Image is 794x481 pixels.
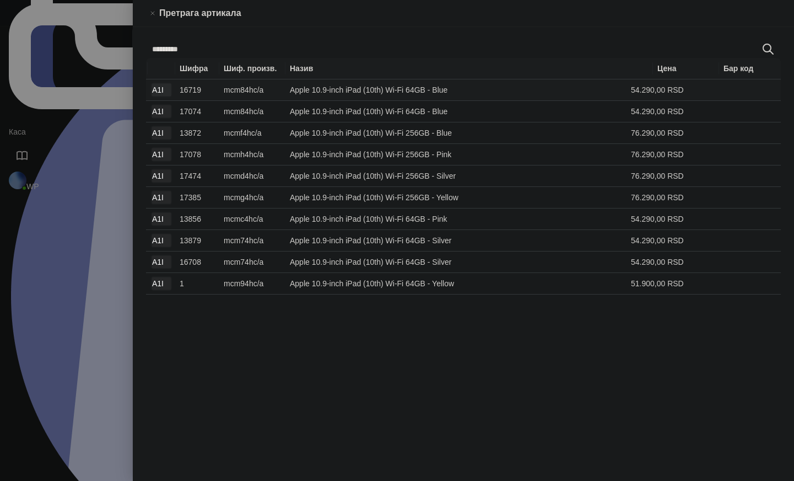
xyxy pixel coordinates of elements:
td: 13879 [175,230,219,252]
div: Претрага артикала [159,7,781,20]
td: mcmf4hc/a [219,122,285,144]
td: 17074 [175,101,219,122]
td: 54.290,00 RSD [626,252,693,273]
button: Close [146,7,159,20]
td: mcmg4hc/a [219,187,285,209]
div: A1I [152,191,171,204]
div: A1I [152,277,171,290]
div: A1I [152,127,171,139]
div: A1I [152,213,171,225]
td: Apple 10.9-inch iPad (10th) Wi-Fi 256GB - Blue [285,122,626,144]
div: A1I [152,148,171,161]
td: Apple 10.9-inch iPad (10th) Wi-Fi 64GB - Blue [285,79,626,101]
td: 1 [175,273,219,295]
th: Шифра [175,58,219,79]
div: A1I [152,105,171,117]
div: A1I [152,256,171,268]
td: 54.290,00 RSD [626,79,693,101]
td: mcmc4hc/a [219,209,285,230]
td: mcm84hc/a [219,79,285,101]
td: 54.290,00 RSD [626,209,693,230]
td: Apple 10.9-inch iPad (10th) Wi-Fi 256GB - Silver [285,165,626,187]
td: Apple 10.9-inch iPad (10th) Wi-Fi 256GB - Pink [285,144,626,165]
td: mcm74hc/a [219,252,285,273]
td: 54.290,00 RSD [626,230,693,252]
td: 76.290,00 RSD [626,187,693,209]
td: 17474 [175,165,219,187]
td: 54.290,00 RSD [626,101,693,122]
td: 17385 [175,187,219,209]
td: 76.290,00 RSD [626,144,693,165]
td: Apple 10.9-inch iPad (10th) Wi-Fi 64GB - Silver [285,230,626,252]
td: Apple 10.9-inch iPad (10th) Wi-Fi 64GB - Silver [285,252,626,273]
div: A1I [152,84,171,96]
td: 13856 [175,209,219,230]
td: 51.900,00 RSD [626,273,693,295]
td: mcmh4hc/a [219,144,285,165]
td: Apple 10.9-inch iPad (10th) Wi-Fi 256GB - Yellow [285,187,626,209]
div: A1I [152,170,171,182]
td: 17078 [175,144,219,165]
td: 13872 [175,122,219,144]
th: Цена [653,58,719,79]
td: mcm74hc/a [219,230,285,252]
th: Назив [285,58,653,79]
div: A1I [152,234,171,247]
td: mcm84hc/a [219,101,285,122]
td: Apple 10.9-inch iPad (10th) Wi-Fi 64GB - Pink [285,209,626,230]
th: Шиф. произв. [219,58,285,79]
td: 16708 [175,252,219,273]
td: 16719 [175,79,219,101]
td: 76.290,00 RSD [626,122,693,144]
td: Apple 10.9-inch iPad (10th) Wi-Fi 64GB - Blue [285,101,626,122]
td: mcmd4hc/a [219,165,285,187]
td: 76.290,00 RSD [626,165,693,187]
td: Apple 10.9-inch iPad (10th) Wi-Fi 64GB - Yellow [285,273,626,295]
td: mcm94hc/a [219,273,285,295]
